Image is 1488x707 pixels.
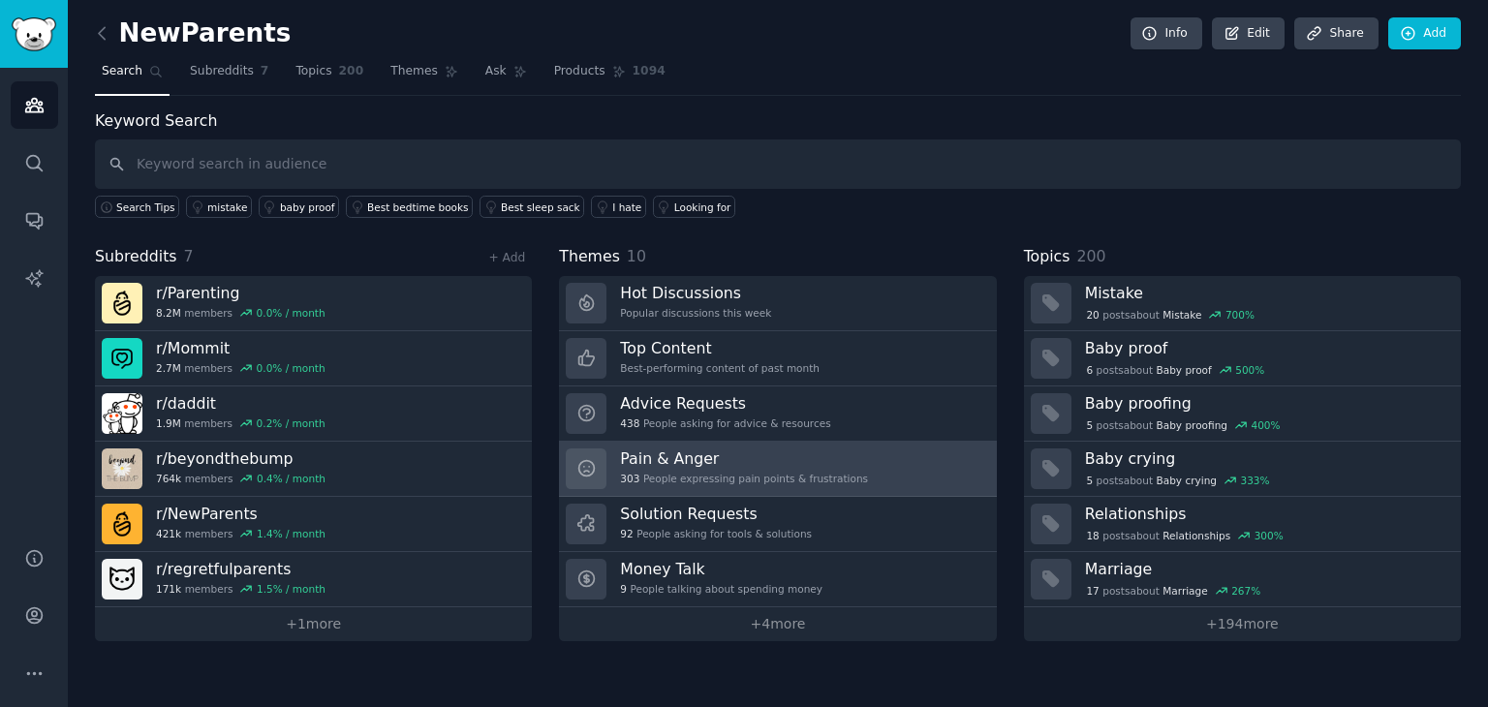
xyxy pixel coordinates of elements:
a: Marriage17postsaboutMarriage267% [1024,552,1461,607]
div: 300 % [1255,529,1284,542]
img: beyondthebump [102,448,142,489]
a: Advice Requests438People asking for advice & resources [559,386,996,442]
span: 171k [156,582,181,596]
div: post s about [1085,472,1272,489]
div: 0.0 % / month [257,306,325,320]
span: 7 [261,63,269,80]
h3: Mistake [1085,283,1447,303]
img: regretfulparents [102,559,142,599]
a: r/daddit1.9Mmembers0.2% / month [95,386,532,442]
div: 333 % [1240,474,1269,487]
div: I hate [612,200,641,214]
h3: Baby proofing [1085,393,1447,414]
a: I hate [591,196,646,218]
div: post s about [1085,527,1286,544]
a: mistake [186,196,252,218]
a: Hot DiscussionsPopular discussions this week [559,276,996,331]
a: +1more [95,607,532,641]
span: 10 [627,247,646,265]
a: Baby proofing5postsaboutBaby proofing400% [1024,386,1461,442]
a: Best sleep sack [480,196,584,218]
span: Baby proofing [1157,418,1227,432]
div: 500 % [1235,363,1264,377]
a: Best bedtime books [346,196,473,218]
a: r/beyondthebump764kmembers0.4% / month [95,442,532,497]
span: Subreddits [190,63,254,80]
h3: r/ regretfulparents [156,559,325,579]
div: members [156,582,325,596]
span: 17 [1086,584,1099,598]
label: Keyword Search [95,111,217,130]
div: mistake [207,200,247,214]
div: members [156,472,325,485]
img: Parenting [102,283,142,323]
h3: Relationships [1085,504,1447,524]
span: 200 [339,63,364,80]
span: Baby proof [1157,363,1212,377]
div: Popular discussions this week [620,306,771,320]
a: Subreddits7 [183,56,275,96]
span: 200 [1076,247,1105,265]
h3: Pain & Anger [620,448,868,469]
a: Edit [1212,17,1285,50]
a: Baby crying5postsaboutBaby crying333% [1024,442,1461,497]
div: members [156,361,325,375]
a: Pain & Anger303People expressing pain points & frustrations [559,442,996,497]
div: 0.4 % / month [257,472,325,485]
a: Solution Requests92People asking for tools & solutions [559,497,996,552]
a: baby proof [259,196,339,218]
span: Search Tips [116,200,175,214]
span: 303 [620,472,639,485]
span: 438 [620,416,639,430]
div: Best-performing content of past month [620,361,820,375]
span: 8.2M [156,306,181,320]
a: Mistake20postsaboutMistake700% [1024,276,1461,331]
a: r/regretfulparents171kmembers1.5% / month [95,552,532,607]
div: post s about [1085,361,1266,379]
h2: NewParents [95,18,291,49]
h3: Solution Requests [620,504,812,524]
div: post s about [1085,306,1256,323]
h3: r/ Parenting [156,283,325,303]
div: members [156,416,325,430]
img: daddit [102,393,142,434]
span: Search [102,63,142,80]
a: +194more [1024,607,1461,641]
div: 700 % [1225,308,1255,322]
span: Topics [1024,245,1070,269]
span: Themes [559,245,620,269]
h3: Top Content [620,338,820,358]
span: 764k [156,472,181,485]
span: 1.9M [156,416,181,430]
a: Add [1388,17,1461,50]
span: 1094 [633,63,666,80]
a: Themes [384,56,465,96]
div: 267 % [1231,584,1260,598]
h3: Hot Discussions [620,283,771,303]
img: Mommit [102,338,142,379]
div: 1.5 % / month [257,582,325,596]
span: 5 [1086,474,1093,487]
span: Themes [390,63,438,80]
div: members [156,306,325,320]
a: Search [95,56,170,96]
h3: r/ Mommit [156,338,325,358]
a: Share [1294,17,1378,50]
div: People talking about spending money [620,582,822,596]
div: members [156,527,325,540]
span: 2.7M [156,361,181,375]
div: baby proof [280,200,335,214]
div: 1.4 % / month [257,527,325,540]
span: 5 [1086,418,1093,432]
h3: r/ beyondthebump [156,448,325,469]
a: Topics200 [289,56,370,96]
span: Baby crying [1157,474,1217,487]
h3: Money Talk [620,559,822,579]
span: Topics [295,63,331,80]
span: Mistake [1162,308,1201,322]
h3: Baby crying [1085,448,1447,469]
h3: Advice Requests [620,393,830,414]
div: 400 % [1251,418,1280,432]
a: Ask [479,56,534,96]
div: Looking for [674,200,731,214]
